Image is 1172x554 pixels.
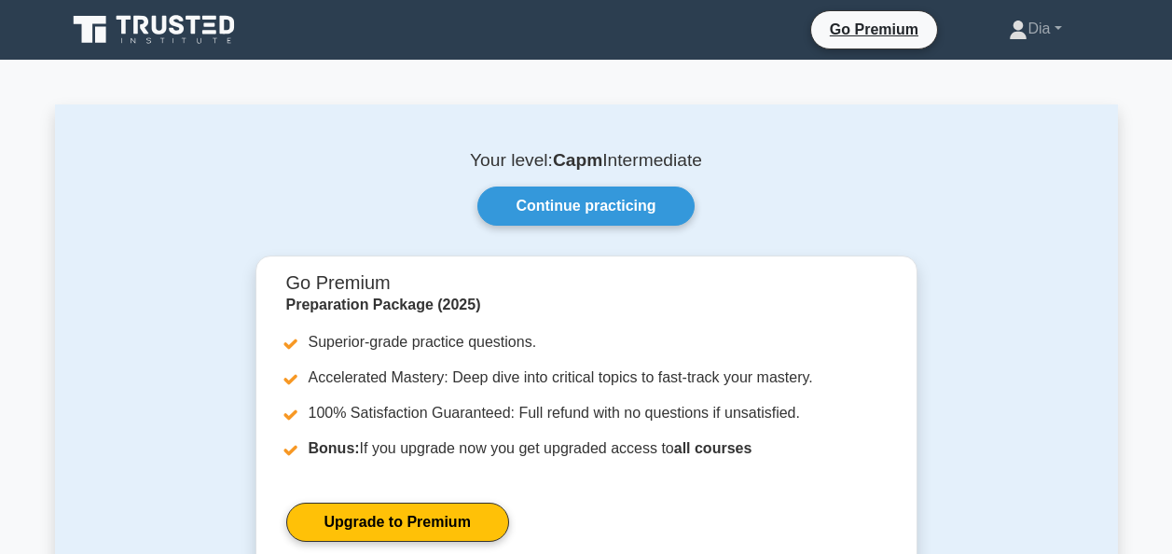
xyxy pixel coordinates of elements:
[553,150,602,170] b: Capm
[964,10,1106,48] a: Dia
[286,503,509,542] a: Upgrade to Premium
[477,187,694,226] a: Continue practicing
[100,149,1073,172] p: Your level: Intermediate
[819,18,930,41] a: Go Premium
